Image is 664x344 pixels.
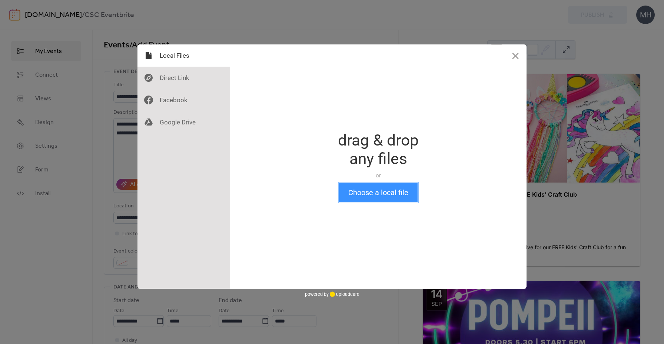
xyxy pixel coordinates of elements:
button: Close [504,44,527,67]
div: drag & drop any files [338,131,419,168]
a: uploadcare [329,291,359,297]
div: Direct Link [137,67,230,89]
div: or [338,172,419,179]
div: Local Files [137,44,230,67]
div: Google Drive [137,111,230,133]
div: powered by [305,289,359,300]
button: Choose a local file [339,183,418,202]
div: Facebook [137,89,230,111]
